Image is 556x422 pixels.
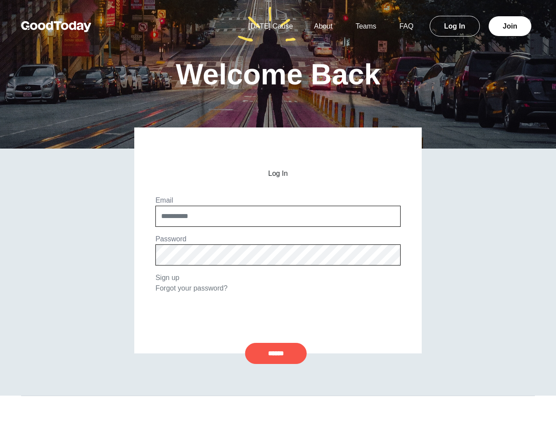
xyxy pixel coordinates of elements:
[238,22,303,30] a: [DATE] Cause
[430,16,480,36] a: Log In
[155,170,401,178] h2: Log In
[155,284,228,292] a: Forgot your password?
[345,22,387,30] a: Teams
[389,22,424,30] a: FAQ
[155,235,186,243] label: Password
[155,274,179,281] a: Sign up
[176,60,380,89] h1: Welcome Back
[155,196,173,204] label: Email
[303,22,343,30] a: About
[21,21,92,32] img: GoodToday
[489,16,531,36] a: Join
